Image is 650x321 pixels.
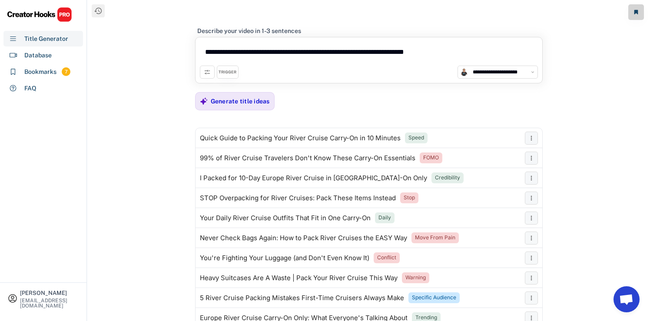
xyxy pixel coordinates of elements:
[219,69,236,75] div: TRIGGER
[200,155,415,162] div: 99% of River Cruise Travelers Don't Know These Carry-On Essentials
[405,274,426,281] div: Warning
[378,214,391,222] div: Daily
[62,68,70,76] div: 7
[211,97,270,105] div: Generate title ideas
[377,254,396,261] div: Conflict
[197,27,301,35] div: Describe your video in 1-3 sentences
[200,275,398,281] div: Heavy Suitcases Are A Waste | Pack Your River Cruise This Way
[24,84,36,93] div: FAQ
[200,135,401,142] div: Quick Guide to Packing Your River Cruise Carry-On in 10 Minutes
[20,290,79,296] div: [PERSON_NAME]
[200,215,371,222] div: Your Daily River Cruise Outfits That Fit in One Carry-On
[412,294,456,301] div: Specific Audience
[20,298,79,308] div: [EMAIL_ADDRESS][DOMAIN_NAME]
[200,295,404,301] div: 5 River Cruise Packing Mistakes First-Time Cruisers Always Make
[200,195,396,202] div: STOP Overpacking for River Cruises: Pack These Items Instead
[415,234,455,242] div: Move From Pain
[435,174,460,182] div: Credibility
[200,255,369,261] div: You're Fighting Your Luggage (and Don't Even Know It)
[404,194,415,202] div: Stop
[7,7,72,22] img: CHPRO%20Logo.svg
[614,286,640,312] a: Open chat
[200,235,407,242] div: Never Check Bags Again: How to Pack River Cruises the EASY Way
[24,67,56,76] div: Bookmarks
[24,51,52,60] div: Database
[408,134,424,142] div: Speed
[460,68,468,76] img: channels4_profile.jpg
[200,175,427,182] div: I Packed for 10-Day Europe River Cruise in [GEOGRAPHIC_DATA]-On Only
[423,154,439,162] div: FOMO
[24,34,68,43] div: Title Generator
